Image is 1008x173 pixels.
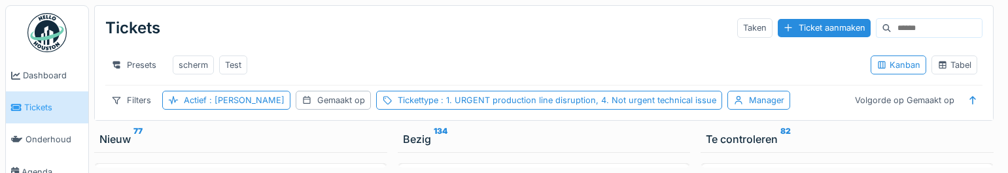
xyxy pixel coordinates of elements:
span: Dashboard [23,69,83,82]
span: : [PERSON_NAME] [207,95,285,105]
sup: 82 [780,131,791,147]
div: Manager [749,94,784,106]
div: Te controleren [706,131,988,147]
span: Onderhoud [26,133,83,146]
a: Onderhoud [6,123,88,155]
div: Tabel [937,59,971,71]
div: Volgorde op Gemaakt op [849,91,960,110]
span: : 1. URGENT production line disruption, 4. Not urgent technical issue [438,95,716,105]
div: Kanban [877,59,920,71]
a: Dashboard [6,59,88,91]
div: Tickets [105,11,160,45]
a: Tickets [6,91,88,123]
sup: 134 [434,131,447,147]
div: Gemaakt op [317,94,365,106]
div: Taken [737,18,773,37]
div: Tickettype [398,94,716,106]
div: Actief [184,94,285,106]
div: Nieuw [99,131,382,147]
div: Test [225,59,241,71]
div: Filters [105,91,157,110]
span: Tickets [24,101,83,114]
div: Presets [105,55,162,74]
div: Ticket aanmaken [778,19,871,37]
sup: 77 [133,131,143,147]
div: scherm [179,59,208,71]
div: Bezig [403,131,686,147]
img: Badge_color-CXgf-gQk.svg [27,13,67,52]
